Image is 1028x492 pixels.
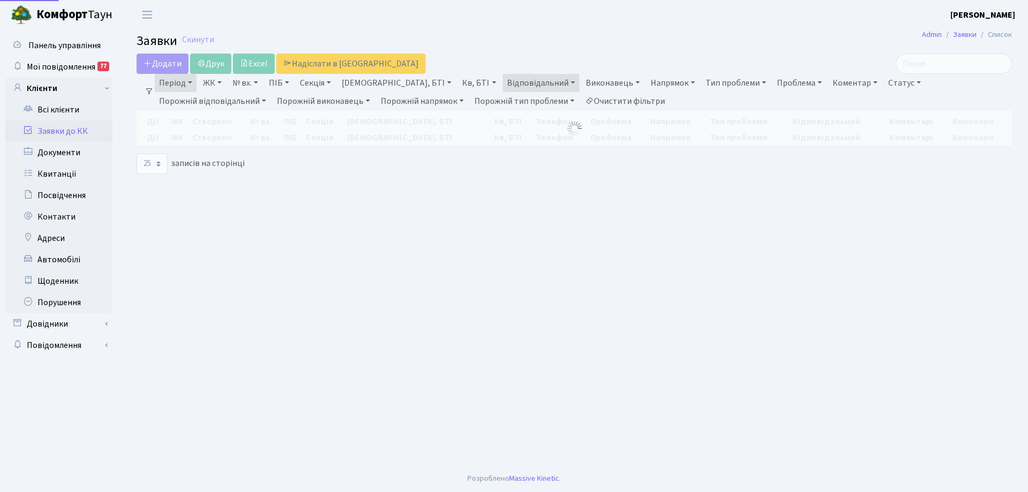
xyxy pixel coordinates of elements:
[155,74,196,92] a: Період
[503,74,579,92] a: Відповідальний
[134,6,161,24] button: Переключити навігацію
[137,32,177,50] span: Заявки
[5,163,112,185] a: Квитанції
[337,74,456,92] a: [DEMOGRAPHIC_DATA], БТІ
[950,9,1015,21] a: [PERSON_NAME]
[953,29,977,40] a: Заявки
[199,74,226,92] a: ЖК
[5,249,112,270] a: Автомобілі
[5,120,112,142] a: Заявки до КК
[27,61,95,73] span: Мої повідомлення
[581,92,669,110] a: Очистити фільтри
[470,92,579,110] a: Порожній тип проблеми
[5,78,112,99] a: Клієнти
[906,24,1028,46] nav: breadcrumb
[273,92,374,110] a: Порожній виконавець
[296,74,335,92] a: Секція
[5,292,112,313] a: Порушення
[97,62,109,71] div: 77
[884,74,925,92] a: Статус
[143,58,182,70] span: Додати
[5,270,112,292] a: Щоденник
[36,6,88,23] b: Комфорт
[566,120,583,137] img: Обробка...
[701,74,770,92] a: Тип проблеми
[977,29,1012,41] li: Список
[5,185,112,206] a: Посвідчення
[137,54,188,74] a: Додати
[228,74,262,92] a: № вх.
[137,154,168,174] select: записів на сторінці
[36,6,112,24] span: Таун
[5,35,112,56] a: Панель управління
[190,54,231,74] a: Друк
[5,142,112,163] a: Документи
[137,154,245,174] label: записів на сторінці
[11,4,32,26] img: logo.png
[182,35,214,45] a: Скинути
[28,40,101,51] span: Панель управління
[276,54,426,74] a: Надіслати в [GEOGRAPHIC_DATA]
[5,206,112,228] a: Контакти
[467,473,561,485] div: Розроблено .
[376,92,468,110] a: Порожній напрямок
[5,228,112,249] a: Адреси
[155,92,270,110] a: Порожній відповідальний
[458,74,500,92] a: Кв, БТІ
[828,74,882,92] a: Коментар
[5,56,112,78] a: Мої повідомлення77
[5,99,112,120] a: Всі клієнти
[646,74,699,92] a: Напрямок
[233,54,275,74] a: Excel
[581,74,644,92] a: Виконавець
[509,473,559,484] a: Massive Kinetic
[264,74,293,92] a: ПІБ
[5,335,112,356] a: Повідомлення
[896,54,1012,74] input: Пошук...
[5,313,112,335] a: Довідники
[922,29,942,40] a: Admin
[773,74,826,92] a: Проблема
